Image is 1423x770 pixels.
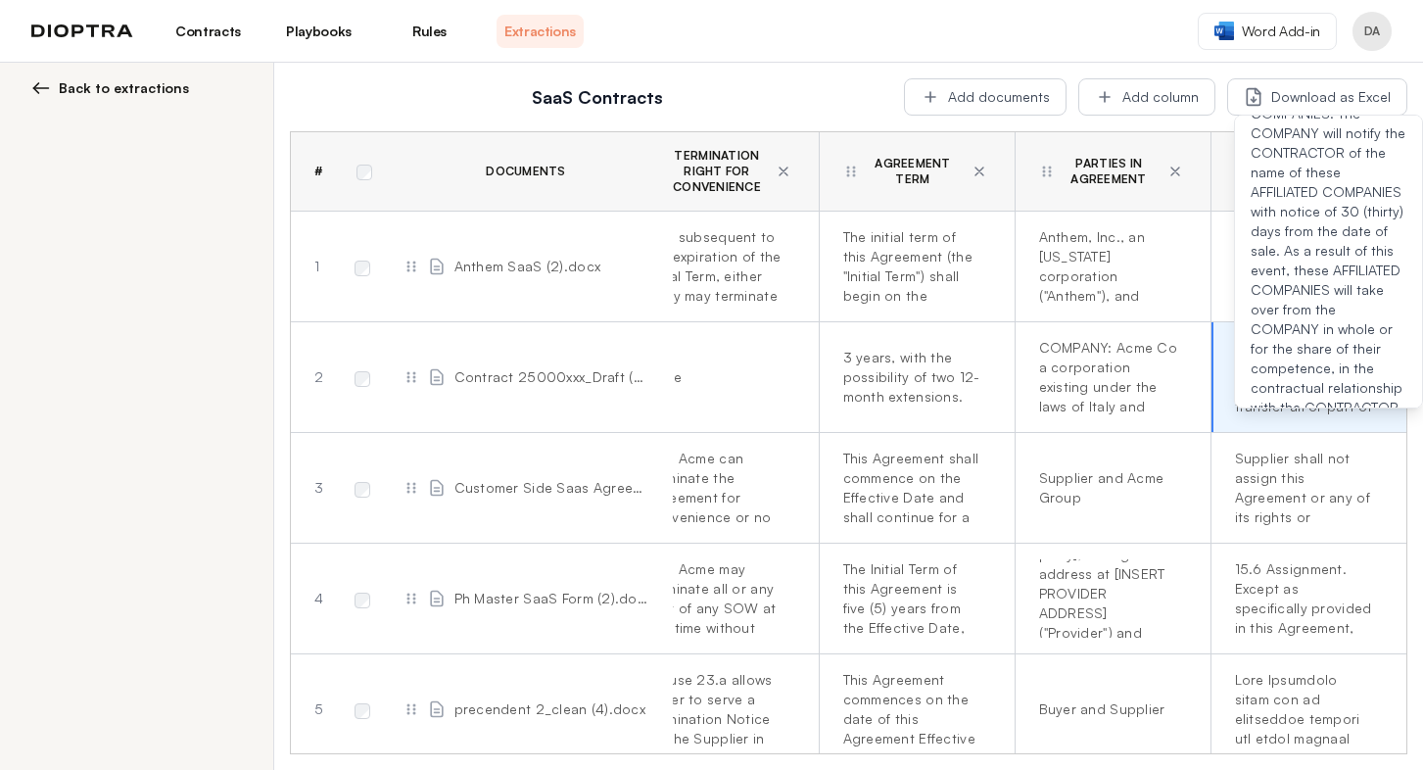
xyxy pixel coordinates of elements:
button: Add column [1078,78,1215,116]
img: left arrow [31,78,51,98]
span: Ph Master SaaS Form (2).docx [454,589,649,608]
a: Rules [386,15,473,48]
span: Back to extractions [59,78,189,98]
div: Yes, subsequent to the expiration of the Initial Term, either Party may terminate this Agreement,... [647,227,787,306]
div: None [647,367,787,387]
span: Agreement Term [867,156,960,187]
button: Profile menu [1352,12,1392,51]
span: precendent 2_clean (4).docx [454,699,646,719]
div: This Agreement commences on the date of this Agreement Effective Date and shall terminate 12 mont... [843,670,983,748]
a: Contracts [165,15,252,48]
div: Yes, Acme can terminate the agreement for convenience or no reason upon sixty (60) days prior wri... [647,449,787,527]
button: Delete column [1163,160,1187,183]
div: Buyer and Supplier [1039,699,1179,719]
th: # [291,132,340,212]
div: The initial term of this Agreement (the "Initial Term") shall begin on the Effective Date and sha... [843,227,983,306]
th: Documents [379,132,673,212]
div: This Agreement shall commence on the Effective Date and shall continue for a period of 3 year(s) ... [843,449,983,527]
td: 3 [291,433,340,544]
a: Extractions [497,15,584,48]
div: Supplier and Acme Group [1039,468,1179,507]
img: logo [31,24,133,38]
td: 4 [291,544,340,654]
button: Delete column [772,160,795,183]
div: COMPANY: Acme Co a corporation existing under the laws of Italy and having its principal place of... [1039,338,1179,416]
td: 1 [291,212,340,322]
button: Add documents [904,78,1067,116]
div: [INSERT FULL NAME OF PROVIDER], [Insert the state of incorporation or country of registration of ... [1039,559,1179,638]
div: Supplier shall not assign this Agreement or any of its rights or obligations hereunder, without t... [1235,449,1375,527]
td: 2 [291,322,340,433]
button: Download as Excel [1227,78,1407,116]
span: Parties In Agreement [1063,156,1156,187]
div: 3 years, with the possibility of two 12-month extensions. [843,348,983,407]
div: Anthem, Inc., an [US_STATE] corporation ("Anthem"), and Castlight Health, Inc., a [US_STATE] corp... [1039,227,1179,306]
td: 5 [291,654,340,765]
div: 15.6 Assignment. Except as specifically provided in this Agreement, Provider shall not assign any... [1235,559,1375,638]
button: Back to extractions [31,78,250,98]
div: Yes, Acme may terminate all or any part of any SOW at any time without cause and in its sole disc... [647,559,787,638]
h2: SaaS Contracts [302,83,892,111]
span: Anthem SaaS (2).docx [454,257,601,276]
a: Playbooks [275,15,362,48]
img: word [1214,22,1234,40]
div: Clause 23.a allows Buyer to serve a Termination Notice on the Supplier in respect of any Services... [647,670,787,748]
span: Customer Side Saas Agreement.docx [454,478,649,498]
span: Termination Right For Convenience [671,148,764,195]
span: Contract 25000xxx_Draft (3).docx [454,367,649,387]
span: Word Add-in [1242,22,1320,41]
a: Word Add-in [1198,13,1337,50]
button: Delete column [968,160,991,183]
div: The Initial Term of this Agreement is five (5) years from the Effective Date, with the option for... [843,559,983,638]
div: Lore Ipsumdolo sitam con ad elitseddoe tempori utl etdol magnaal enimadm ve qui nostr Exerc, ulla... [1235,670,1375,748]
